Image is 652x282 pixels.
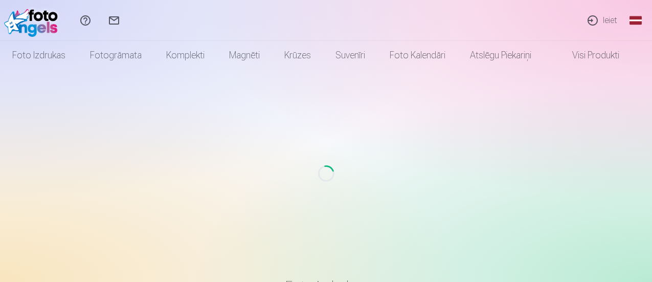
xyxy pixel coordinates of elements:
a: Atslēgu piekariņi [458,41,544,70]
a: Magnēti [217,41,272,70]
a: Krūzes [272,41,323,70]
a: Suvenīri [323,41,377,70]
img: /fa1 [4,4,63,37]
a: Foto kalendāri [377,41,458,70]
a: Komplekti [154,41,217,70]
a: Visi produkti [544,41,632,70]
a: Fotogrāmata [78,41,154,70]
